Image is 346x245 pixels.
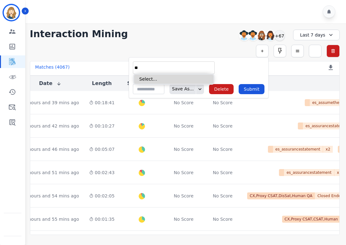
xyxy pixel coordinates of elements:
ul: selected options [134,65,213,71]
button: Length [92,80,112,87]
div: No Score [213,146,233,152]
div: No Score [213,169,233,176]
div: No Score [174,169,194,176]
div: 00:02:43 [89,169,115,176]
div: Save As... [169,84,194,94]
div: No Score [174,146,194,152]
span: CX,Proxy CSAT,DisSat,Human QA [247,192,315,199]
h1: Interaction Mining [30,28,128,40]
div: No Score [213,216,233,222]
div: No Score [213,100,233,106]
div: No Score [213,123,233,129]
div: 00:05:07 [89,146,115,152]
div: No Score [174,123,194,129]
div: 11 hours and 42 mins ago [21,123,79,129]
button: Date [39,80,61,87]
img: Bordered avatar [4,5,19,20]
div: 00:10:27 [89,123,115,129]
div: 11 hours and 55 mins ago [21,216,79,222]
button: Delete [209,84,234,94]
button: Sentiment [127,80,156,87]
div: 11 hours and 54 mins ago [21,193,79,199]
div: +67 [274,30,285,41]
div: No Score [174,216,194,222]
span: x 1 [334,169,344,176]
div: No Score [174,100,194,106]
div: 11 hours and 39 mins ago [21,100,79,106]
div: No Score [213,193,233,199]
li: Select... [134,75,213,84]
button: Submit [239,84,264,94]
div: 00:02:05 [89,193,115,199]
div: 11 hours and 51 mins ago [21,169,79,176]
span: es_assurancestatement [284,169,334,176]
div: No Score [174,193,194,199]
div: 11 hours and 46 mins ago [21,146,79,152]
div: 00:01:35 [89,216,115,222]
div: Matches ( 4067 ) [35,64,70,73]
div: Last 7 days [293,30,340,40]
span: es_assurancestatement [273,146,323,153]
div: 00:18:41 [89,100,115,106]
span: x 2 [323,146,333,153]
